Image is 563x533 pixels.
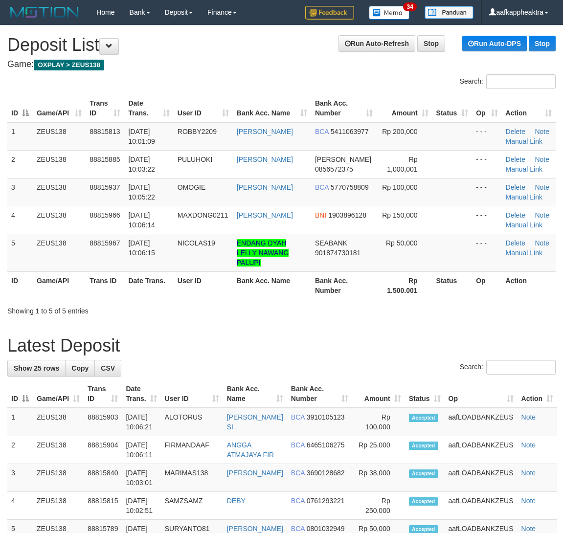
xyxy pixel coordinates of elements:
[161,408,223,436] td: ALOTORUS
[382,211,417,219] span: Rp 150,000
[521,525,536,533] a: Note
[382,183,417,191] span: Rp 100,000
[307,497,345,505] span: Copy 0761293221 to clipboard
[7,35,556,55] h1: Deposit List
[506,239,525,247] a: Delete
[178,128,217,135] span: ROBBY2209
[128,128,155,145] span: [DATE] 10:01:09
[7,234,33,271] td: 5
[237,183,293,191] a: [PERSON_NAME]
[432,94,473,122] th: Status: activate to sort column ascending
[227,441,274,459] a: ANGGA ATMAJAYA FIR
[460,74,556,89] label: Search:
[128,183,155,201] span: [DATE] 10:05:22
[331,128,369,135] span: Copy 5411063977 to clipboard
[382,128,417,135] span: Rp 200,000
[7,178,33,206] td: 3
[33,206,86,234] td: ZEUS138
[233,271,311,299] th: Bank Acc. Name
[352,492,405,520] td: Rp 250,000
[33,436,84,464] td: ZEUS138
[90,183,120,191] span: 88815937
[33,150,86,178] td: ZEUS138
[90,155,120,163] span: 88815885
[315,165,353,173] span: Copy 0856572375 to clipboard
[84,408,122,436] td: 88815903
[227,525,283,533] a: [PERSON_NAME]
[502,271,556,299] th: Action
[71,364,89,372] span: Copy
[161,464,223,492] td: MARIMAS138
[305,6,354,20] img: Feedback.jpg
[124,94,173,122] th: Date Trans.: activate to sort column ascending
[65,360,95,377] a: Copy
[472,234,501,271] td: - - -
[291,441,305,449] span: BCA
[409,414,438,422] span: Accepted
[291,497,305,505] span: BCA
[445,492,518,520] td: aafLOADBANKZEUS
[86,94,124,122] th: Trans ID: activate to sort column ascending
[506,249,543,257] a: Manual Link
[535,239,549,247] a: Note
[472,271,501,299] th: Op
[178,211,228,219] span: MAXDONG0211
[291,525,305,533] span: BCA
[387,155,417,173] span: Rp 1,000,001
[101,364,115,372] span: CSV
[7,492,33,520] td: 4
[33,380,84,408] th: Game/API: activate to sort column ascending
[122,408,160,436] td: [DATE] 10:06:21
[472,150,501,178] td: - - -
[486,360,556,375] input: Search:
[409,469,438,478] span: Accepted
[506,128,525,135] a: Delete
[86,271,124,299] th: Trans ID
[445,380,518,408] th: Op: activate to sort column ascending
[328,211,366,219] span: Copy 1903896128 to clipboard
[486,74,556,89] input: Search:
[409,497,438,506] span: Accepted
[352,408,405,436] td: Rp 100,000
[315,249,360,257] span: Copy 901874730181 to clipboard
[462,36,527,51] a: Run Auto-DPS
[315,155,371,163] span: [PERSON_NAME]
[506,211,525,219] a: Delete
[506,137,543,145] a: Manual Link
[90,128,120,135] span: 88815813
[352,380,405,408] th: Amount: activate to sort column ascending
[377,94,432,122] th: Amount: activate to sort column ascending
[291,469,305,477] span: BCA
[529,36,556,51] a: Stop
[161,492,223,520] td: SAMZSAMZ
[535,211,549,219] a: Note
[338,35,415,52] a: Run Auto-Refresh
[33,271,86,299] th: Game/API
[521,469,536,477] a: Note
[7,122,33,151] td: 1
[178,155,213,163] span: PULUHOKI
[7,464,33,492] td: 3
[502,94,556,122] th: Action: activate to sort column ascending
[84,492,122,520] td: 88815815
[7,302,227,316] div: Showing 1 to 5 of 5 entries
[445,436,518,464] td: aafLOADBANKZEUS
[122,464,160,492] td: [DATE] 10:03:01
[460,360,556,375] label: Search:
[386,239,418,247] span: Rp 50,000
[128,155,155,173] span: [DATE] 10:03:22
[518,380,558,408] th: Action: activate to sort column ascending
[33,408,84,436] td: ZEUS138
[7,94,33,122] th: ID: activate to sort column descending
[7,336,556,355] h1: Latest Deposit
[315,183,329,191] span: BCA
[307,469,345,477] span: Copy 3690128682 to clipboard
[7,150,33,178] td: 2
[535,183,549,191] a: Note
[7,360,66,377] a: Show 25 rows
[33,464,84,492] td: ZEUS138
[506,183,525,191] a: Delete
[311,94,377,122] th: Bank Acc. Number: activate to sort column ascending
[307,441,345,449] span: Copy 6465106275 to clipboard
[506,221,543,229] a: Manual Link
